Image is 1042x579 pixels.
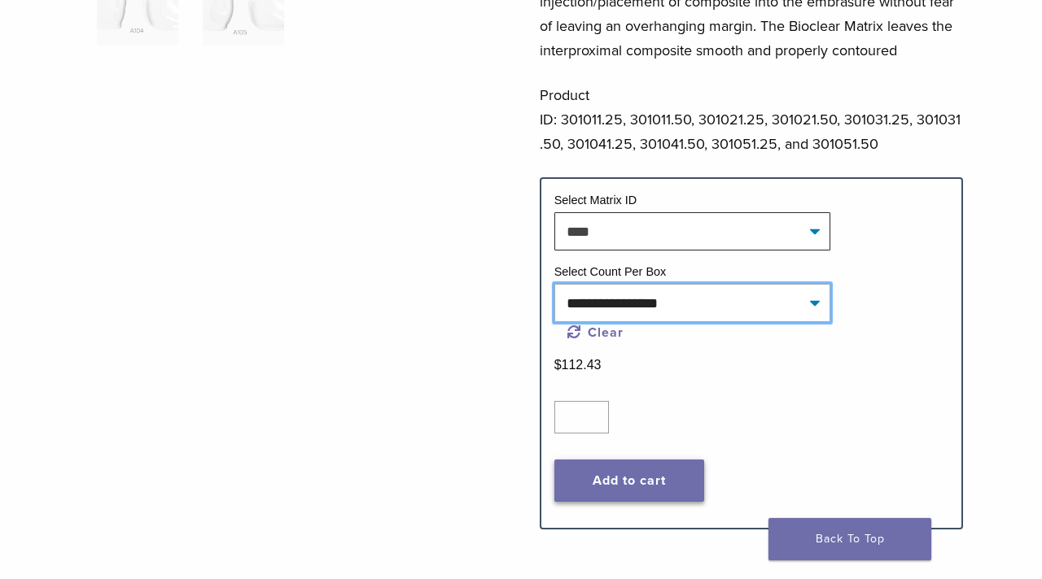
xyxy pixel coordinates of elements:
[554,358,602,372] bdi: 112.43
[554,459,705,502] button: Add to cart
[554,358,562,372] span: $
[554,194,637,207] label: Select Matrix ID
[554,265,667,278] label: Select Count Per Box
[768,518,931,560] a: Back To Top
[567,324,624,341] a: Clear
[540,83,964,156] p: Product ID: 301011.25, 301011.50, 301021.25, 301021.50, 301031.25, 301031.50, 301041.25, 301041.5...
